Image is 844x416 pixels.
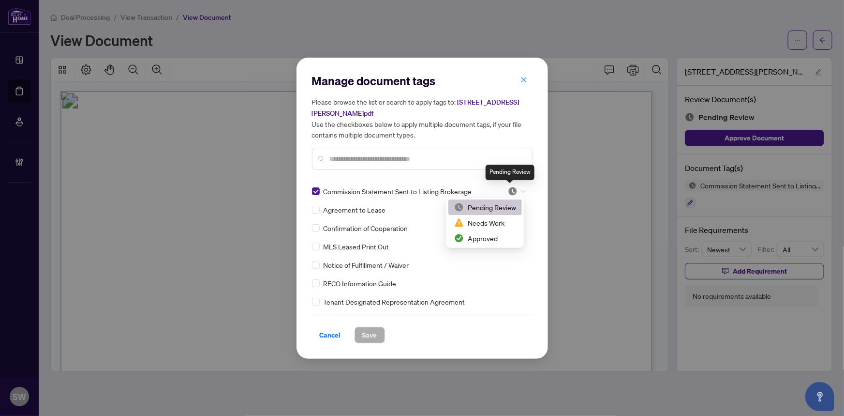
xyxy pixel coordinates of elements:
[324,296,465,307] span: Tenant Designated Representation Agreement
[320,327,341,343] span: Cancel
[454,218,464,228] img: status
[312,73,533,89] h2: Manage document tags
[520,77,527,83] span: close
[486,165,534,180] div: Pending Review
[454,202,464,212] img: status
[324,241,389,252] span: MLS Leased Print Out
[324,278,397,289] span: RECO Information Guide
[312,327,349,343] button: Cancel
[508,186,526,196] span: Pending Review
[312,96,533,140] h5: Please browse the list or search to apply tags to: Use the checkboxes below to apply multiple doc...
[448,200,522,215] div: Pending Review
[448,231,522,246] div: Approved
[312,98,519,118] span: [STREET_ADDRESS][PERSON_NAME]pdf
[355,327,385,343] button: Save
[324,223,408,233] span: Confirmation of Cooperation
[324,204,386,215] span: Agreement to Lease
[454,233,464,243] img: status
[324,186,472,197] span: Commission Statement Sent to Listing Brokerage
[508,186,518,196] img: status
[448,215,522,231] div: Needs Work
[454,233,516,244] div: Approved
[454,202,516,213] div: Pending Review
[805,382,834,411] button: Open asap
[454,217,516,228] div: Needs Work
[324,260,409,270] span: Notice of Fulfillment / Waiver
